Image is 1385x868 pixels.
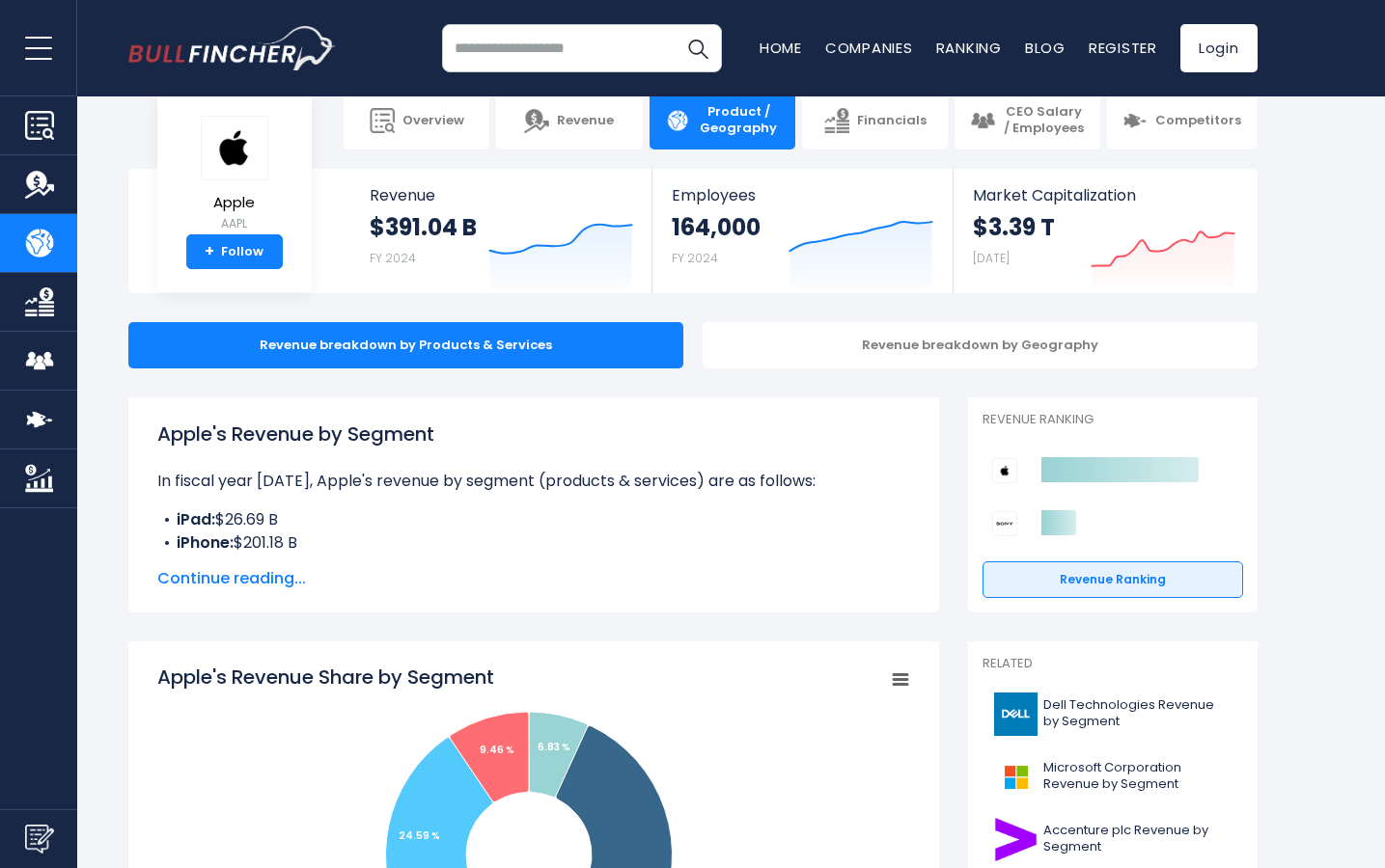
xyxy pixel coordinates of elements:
img: Sony Group Corporation competitors logo [992,511,1017,536]
li: $201.18 B [157,531,910,555]
img: bullfincher logo [128,26,336,70]
span: Dell Technologies Revenue by Segment [1043,697,1232,730]
tspan: Apple's Revenue Share by Segment [157,664,494,691]
span: Employees [672,186,933,204]
span: Microsoft Corporation Revenue by Segment [1043,760,1232,793]
a: Overview [344,92,489,149]
a: Financials [802,92,948,149]
a: Go to homepage [128,26,336,70]
a: CEO Salary / Employees [955,92,1100,149]
span: Competitors [1155,113,1241,129]
button: Search [674,24,722,72]
tspan: 24.59 % [399,828,440,843]
a: Register [1089,38,1157,58]
a: Dell Technologies Revenue by Segment [983,688,1243,741]
a: Companies [825,38,913,58]
small: FY 2024 [370,250,416,266]
a: Product / Geography [650,92,795,149]
b: iPad: [177,508,215,530]
span: Accenture plc Revenue by Segment [1043,823,1232,855]
a: Competitors [1107,92,1257,149]
span: Apple [201,195,268,211]
a: Blog [1025,38,1066,58]
a: Microsoft Corporation Revenue by Segment [983,750,1243,803]
span: Overview [402,113,464,129]
span: Continue reading... [157,567,910,590]
strong: 164,000 [672,212,761,242]
img: DELL logo [994,692,1038,736]
span: CEO Salary / Employees [1003,104,1085,137]
a: Ranking [936,38,1002,58]
p: Revenue Ranking [983,412,1243,428]
a: Revenue [496,92,642,149]
span: Revenue [557,113,614,129]
strong: $3.39 T [973,212,1055,242]
a: Login [1180,24,1258,72]
small: FY 2024 [672,250,718,266]
img: ACN logo [994,818,1038,861]
strong: $391.04 B [370,212,477,242]
tspan: 6.83 % [538,740,570,754]
small: AAPL [201,215,268,232]
img: Apple competitors logo [992,458,1017,483]
span: Market Capitalization [973,186,1235,204]
span: Product / Geography [698,104,780,137]
a: Revenue Ranking [983,561,1243,598]
small: [DATE] [973,250,1010,266]
a: Revenue $391.04 B FY 2024 [350,169,652,293]
li: $26.69 B [157,508,910,531]
h1: Apple's Revenue by Segment [157,420,910,448]
a: Employees 164,000 FY 2024 [652,169,953,293]
a: Home [760,38,802,58]
a: Accenture plc Revenue by Segment [983,813,1243,866]
div: Revenue breakdown by Products & Services [128,322,683,368]
a: +Follow [186,234,283,269]
tspan: 9.46 % [480,743,514,757]
div: Revenue breakdown by Geography [703,322,1258,368]
img: MSFT logo [994,755,1038,799]
a: Market Capitalization $3.39 T [DATE] [954,169,1255,293]
p: In fiscal year [DATE], Apple's revenue by segment (products & services) are as follows: [157,470,910,493]
span: Financials [857,113,927,129]
strong: + [205,243,214,260]
b: iPhone: [177,531,234,554]
a: Apple AAPL [200,115,269,235]
p: Related [983,656,1243,672]
span: Revenue [370,186,633,204]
